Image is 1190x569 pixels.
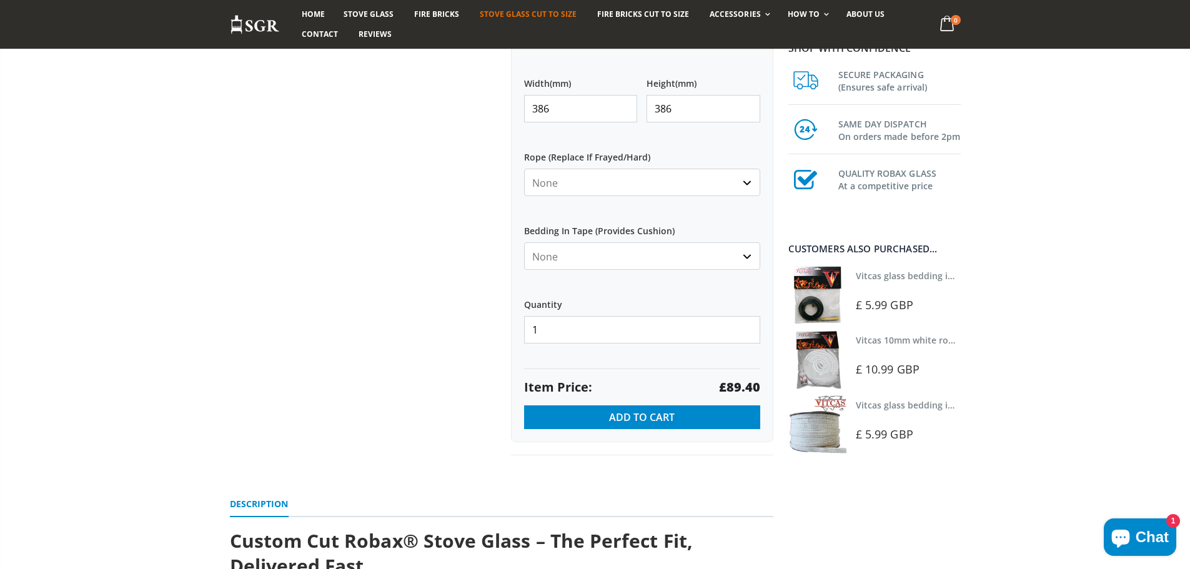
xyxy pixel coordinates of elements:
a: Home [292,4,334,24]
a: Vitcas 10mm white rope kit - includes rope seal and glue! [856,334,1101,346]
img: Vitcas stove glass bedding in tape [788,395,846,453]
a: Stove Glass Cut To Size [470,4,586,24]
a: Reviews [349,24,401,44]
img: Vitcas stove glass bedding in tape [788,266,846,324]
a: Description [230,492,289,517]
span: (mm) [675,78,697,89]
a: Contact [292,24,347,44]
a: How To [778,4,835,24]
span: How To [788,9,820,19]
a: Fire Bricks [405,4,469,24]
label: Quantity [524,289,760,311]
span: Accessories [710,9,760,19]
label: Bedding In Tape (Provides Cushion) [524,215,760,237]
a: 0 [935,12,960,37]
h3: QUALITY ROBAX GLASS At a competitive price [838,165,961,192]
span: About us [846,9,885,19]
span: £ 10.99 GBP [856,362,920,377]
span: Fire Bricks Cut To Size [597,9,689,19]
span: Fire Bricks [414,9,459,19]
inbox-online-store-chat: Shopify online store chat [1100,518,1180,559]
a: About us [837,4,894,24]
a: Stove Glass [334,4,403,24]
button: Add to Cart [524,405,760,429]
span: Stove Glass Cut To Size [480,9,577,19]
a: Vitcas glass bedding in tape - 2mm x 10mm x 2 meters [856,270,1089,282]
span: Contact [302,29,338,39]
label: Height [647,67,760,90]
span: Add to Cart [609,410,675,424]
span: Reviews [359,29,392,39]
h3: SECURE PACKAGING (Ensures safe arrival) [838,66,961,94]
span: (mm) [550,78,571,89]
label: Rope (Replace If Frayed/Hard) [524,141,760,164]
img: Stove Glass Replacement [230,14,280,35]
span: £ 5.99 GBP [856,297,913,312]
a: Vitcas glass bedding in tape - 2mm x 15mm x 2 meters (White) [856,399,1121,411]
span: Stove Glass [344,9,394,19]
a: Accessories [700,4,776,24]
span: Item Price: [524,379,592,396]
span: Home [302,9,325,19]
img: Vitcas white rope, glue and gloves kit 10mm [788,330,846,388]
strong: £89.40 [719,379,760,396]
div: Customers also purchased... [788,244,961,254]
span: 0 [951,15,961,25]
h3: SAME DAY DISPATCH On orders made before 2pm [838,116,961,143]
span: £ 5.99 GBP [856,427,913,442]
a: Fire Bricks Cut To Size [588,4,698,24]
label: Width [524,67,638,90]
